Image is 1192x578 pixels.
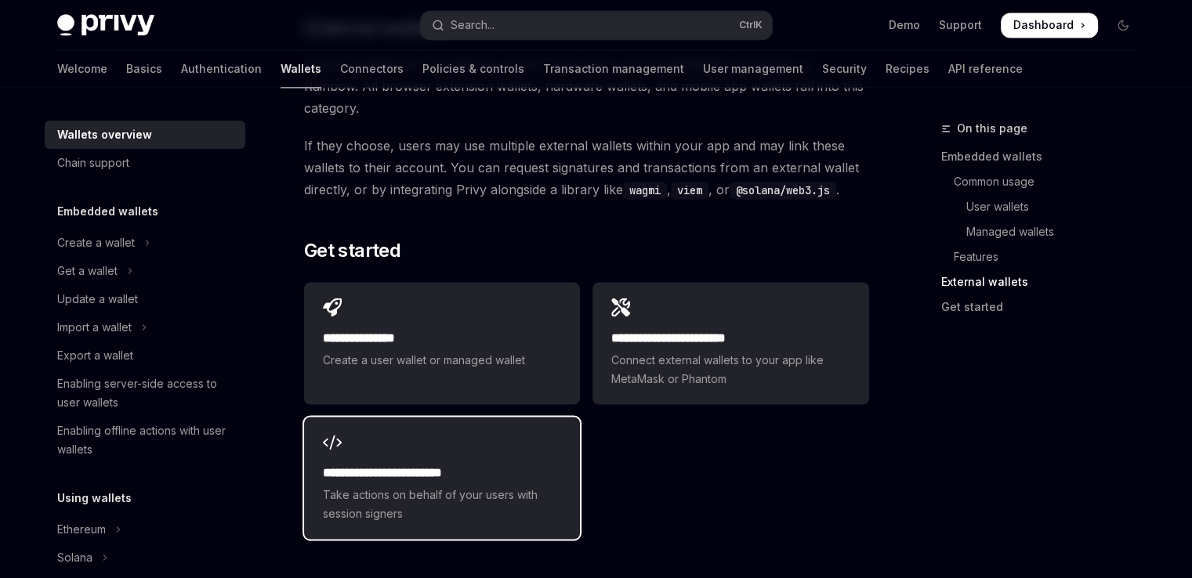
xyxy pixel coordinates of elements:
[57,548,92,567] div: Solana
[57,202,158,221] h5: Embedded wallets
[281,50,321,88] a: Wallets
[45,370,245,417] a: Enabling server-side access to user wallets
[304,135,869,200] span: If they choose, users may use multiple external wallets within your app and may link these wallet...
[45,515,245,544] button: Toggle Ethereum section
[57,374,236,412] div: Enabling server-side access to user wallets
[57,233,135,252] div: Create a wallet
[45,313,245,341] button: Toggle Import a wallet section
[1110,13,1136,38] button: Toggle dark mode
[57,489,132,508] h5: Using wallets
[57,50,107,88] a: Welcome
[941,169,1148,194] a: Common usage
[181,50,262,88] a: Authentication
[941,294,1148,320] a: Get started
[739,19,763,31] span: Ctrl K
[57,318,132,337] div: Import a wallet
[822,50,867,88] a: Security
[941,244,1148,269] a: Features
[126,50,162,88] a: Basics
[323,486,561,523] span: Take actions on behalf of your users with session signers
[703,50,803,88] a: User management
[45,149,245,177] a: Chain support
[939,17,982,33] a: Support
[941,219,1148,244] a: Managed wallets
[611,351,850,388] span: Connect external wallets to your app like MetaMask or Phantom
[671,182,708,199] code: viem
[57,262,118,280] div: Get a wallet
[57,520,106,539] div: Ethereum
[948,50,1023,88] a: API reference
[886,50,929,88] a: Recipes
[45,285,245,313] a: Update a wallet
[57,125,152,144] div: Wallets overview
[45,229,245,257] button: Toggle Create a wallet section
[45,257,245,285] button: Toggle Get a wallet section
[730,182,836,199] code: @solana/web3.js
[889,17,920,33] a: Demo
[304,238,400,263] span: Get started
[57,290,138,309] div: Update a wallet
[57,346,133,365] div: Export a wallet
[57,154,129,172] div: Chain support
[623,182,667,199] code: wagmi
[941,269,1148,294] a: External wallets
[543,50,684,88] a: Transaction management
[45,417,245,464] a: Enabling offline actions with user wallets
[941,194,1148,219] a: User wallets
[422,50,524,88] a: Policies & controls
[451,16,495,34] div: Search...
[57,421,236,459] div: Enabling offline actions with user wallets
[957,119,1027,138] span: On this page
[45,341,245,370] a: Export a wallet
[340,50,404,88] a: Connectors
[323,351,561,370] span: Create a user wallet or managed wallet
[421,11,772,39] button: Open search
[45,121,245,149] a: Wallets overview
[57,14,154,36] img: dark logo
[1013,17,1074,33] span: Dashboard
[941,144,1148,169] a: Embedded wallets
[1001,13,1098,38] a: Dashboard
[45,544,245,572] button: Toggle Solana section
